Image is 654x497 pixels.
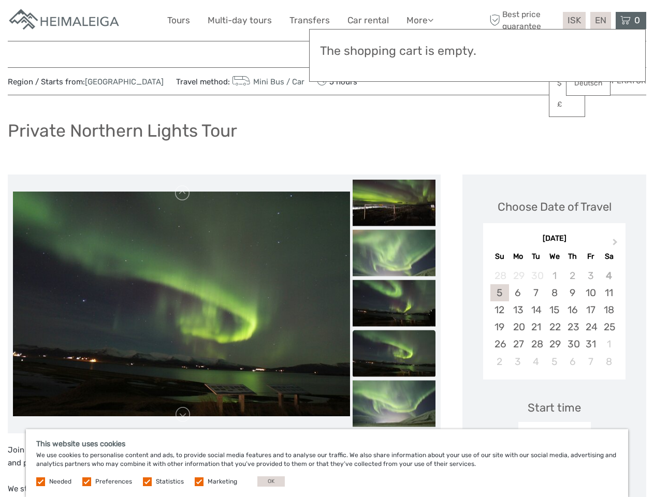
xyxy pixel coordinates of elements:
[119,16,132,28] button: Open LiveChat chat widget
[563,318,582,335] div: Choose Thursday, October 23rd, 2025
[582,335,600,353] div: Choose Friday, October 31st, 2025
[582,353,600,370] div: Choose Friday, November 7th, 2025
[490,301,508,318] div: Choose Sunday, October 12th, 2025
[353,280,435,326] img: a678298a299d4a629424194e54e95a71_slider_thumbnail.jpg
[563,335,582,353] div: Choose Thursday, October 30th, 2025
[490,284,508,301] div: Choose Sunday, October 5th, 2025
[490,318,508,335] div: Choose Sunday, October 19th, 2025
[95,477,132,486] label: Preferences
[208,477,237,486] label: Marketing
[600,335,618,353] div: Choose Saturday, November 1st, 2025
[545,301,563,318] div: Choose Wednesday, October 15th, 2025
[14,18,117,26] p: We're away right now. Please check back later!
[8,77,164,87] span: Region / Starts from:
[486,267,622,370] div: month 2025-10
[353,330,435,376] img: bd3d0d552aa14857ae7359eaebfc0ee0_slider_thumbnail.jpg
[566,74,610,93] a: Deutsch
[36,440,618,448] h5: This website uses cookies
[509,267,527,284] div: Not available Monday, September 29th, 2025
[156,477,184,486] label: Statistics
[8,120,237,141] h1: Private Northern Lights Tour
[483,233,626,244] div: [DATE]
[353,229,435,276] img: 5b52c2d799294039a283a567ee10e449_slider_thumbnail.jpg
[528,400,581,416] div: Start time
[608,236,624,253] button: Next Month
[568,15,581,25] span: ISK
[490,250,508,264] div: Su
[545,284,563,301] div: Choose Wednesday, October 8th, 2025
[353,179,435,226] img: 40fa01a1cf2a41e2831dd0e129f955a6_slider_thumbnail.jpg
[582,250,600,264] div: Fr
[582,318,600,335] div: Choose Friday, October 24th, 2025
[230,77,304,86] a: Mini Bus / Car
[347,13,389,28] a: Car rental
[498,199,612,215] div: Choose Date of Travel
[600,301,618,318] div: Choose Saturday, October 18th, 2025
[545,318,563,335] div: Choose Wednesday, October 22nd, 2025
[549,95,585,114] a: £
[545,250,563,264] div: We
[257,476,285,487] button: OK
[545,335,563,353] div: Choose Wednesday, October 29th, 2025
[590,12,611,29] div: EN
[490,335,508,353] div: Choose Sunday, October 26th, 2025
[527,301,545,318] div: Choose Tuesday, October 14th, 2025
[600,353,618,370] div: Choose Saturday, November 8th, 2025
[167,13,190,28] a: Tours
[26,429,628,497] div: We use cookies to personalise content and ads, to provide social media features and to analyse ou...
[582,284,600,301] div: Choose Friday, October 10th, 2025
[527,353,545,370] div: Choose Tuesday, November 4th, 2025
[563,301,582,318] div: Choose Thursday, October 16th, 2025
[509,335,527,353] div: Choose Monday, October 27th, 2025
[85,77,164,86] a: [GEOGRAPHIC_DATA]
[527,267,545,284] div: Not available Tuesday, September 30th, 2025
[406,13,433,28] a: More
[600,284,618,301] div: Choose Saturday, October 11th, 2025
[518,422,591,446] div: 21:00
[509,318,527,335] div: Choose Monday, October 20th, 2025
[353,380,435,427] img: 3e316d1b7ff7409fbe1ab3dd7fab2a38_slider_thumbnail.jpg
[549,74,585,93] a: $
[545,267,563,284] div: Not available Wednesday, October 1st, 2025
[563,250,582,264] div: Th
[527,250,545,264] div: Tu
[633,15,642,25] span: 0
[600,250,618,264] div: Sa
[527,284,545,301] div: Choose Tuesday, October 7th, 2025
[545,353,563,370] div: Choose Wednesday, November 5th, 2025
[176,74,304,89] span: Travel method:
[509,301,527,318] div: Choose Monday, October 13th, 2025
[563,284,582,301] div: Choose Thursday, October 9th, 2025
[582,301,600,318] div: Choose Friday, October 17th, 2025
[509,284,527,301] div: Choose Monday, October 6th, 2025
[487,9,560,32] span: Best price guarantee
[563,267,582,284] div: Not available Thursday, October 2nd, 2025
[563,353,582,370] div: Choose Thursday, November 6th, 2025
[13,192,350,416] img: bd3d0d552aa14857ae7359eaebfc0ee0_main_slider.jpg
[49,477,71,486] label: Needed
[600,318,618,335] div: Choose Saturday, October 25th, 2025
[527,318,545,335] div: Choose Tuesday, October 21st, 2025
[600,267,618,284] div: Not available Saturday, October 4th, 2025
[320,44,635,59] h3: The shopping cart is empty.
[509,250,527,264] div: Mo
[490,267,508,284] div: Not available Sunday, September 28th, 2025
[8,8,122,33] img: Apartments in Reykjavik
[289,13,330,28] a: Transfers
[208,13,272,28] a: Multi-day tours
[527,335,545,353] div: Choose Tuesday, October 28th, 2025
[490,353,508,370] div: Choose Sunday, November 2nd, 2025
[8,444,441,470] p: Join [PERSON_NAME] The Guide´s group tour of the Private Spirit of the Aurora Tour with Professio...
[509,353,527,370] div: Choose Monday, November 3rd, 2025
[582,267,600,284] div: Not available Friday, October 3rd, 2025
